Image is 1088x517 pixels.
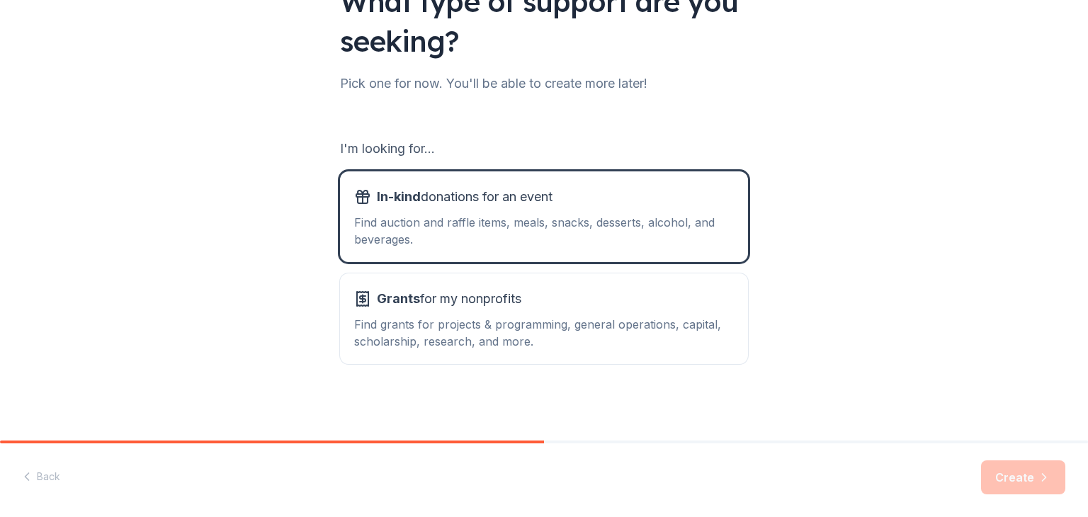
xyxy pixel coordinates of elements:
[377,189,421,204] span: In-kind
[354,214,734,248] div: Find auction and raffle items, meals, snacks, desserts, alcohol, and beverages.
[354,316,734,350] div: Find grants for projects & programming, general operations, capital, scholarship, research, and m...
[340,273,748,364] button: Grantsfor my nonprofitsFind grants for projects & programming, general operations, capital, schol...
[340,171,748,262] button: In-kinddonations for an eventFind auction and raffle items, meals, snacks, desserts, alcohol, and...
[340,137,748,160] div: I'm looking for...
[377,291,420,306] span: Grants
[340,72,748,95] div: Pick one for now. You'll be able to create more later!
[377,288,521,310] span: for my nonprofits
[377,186,552,208] span: donations for an event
